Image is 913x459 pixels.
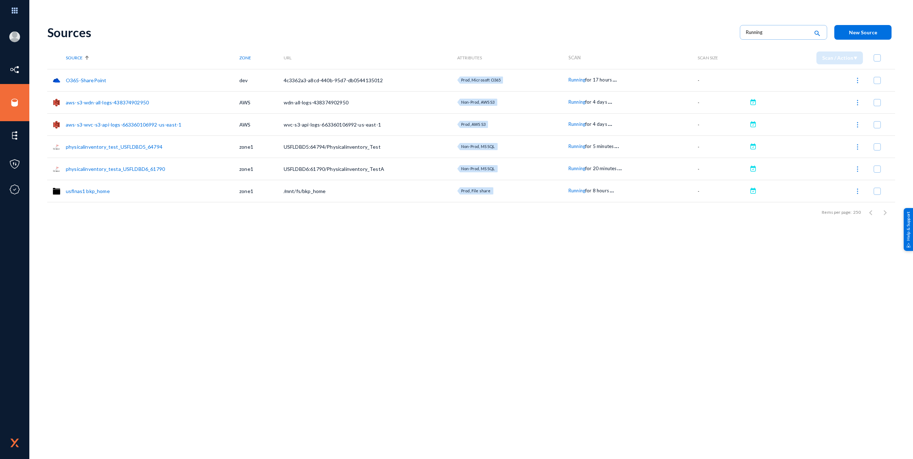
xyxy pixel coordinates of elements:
span: Non-Prod, MS SQL [461,144,495,149]
td: AWS [239,113,284,135]
span: Running [568,188,585,193]
span: /mnt/fs/bkp_home [284,188,326,194]
span: Scan Size [698,55,718,60]
img: help_support.svg [906,243,911,247]
img: icon-compliance.svg [9,184,20,195]
div: Items per page: [822,209,851,216]
span: for 4 days [585,99,607,105]
td: - [698,69,747,91]
mat-icon: search [813,29,821,39]
span: URL [284,55,292,60]
span: USFLDBD5:64794/Physicalinventory_Test [284,144,381,150]
td: zone1 [239,180,284,202]
img: blank-profile-picture.png [9,31,20,42]
span: . [611,97,612,105]
a: aws-s3-wdn-all-logs-438374902950 [66,99,149,105]
button: New Source [834,25,892,40]
img: icon-more.svg [854,188,861,195]
span: . [611,185,612,194]
span: . [616,141,617,149]
span: . [610,185,611,194]
span: Prod, File share [461,188,491,193]
span: wvc-s3-api-logs-663360106992-us-east-1 [284,122,381,128]
td: - [698,91,747,113]
td: - [698,113,747,135]
img: icon-more.svg [854,77,861,84]
div: Sources [47,25,733,40]
div: Source [66,55,239,60]
img: app launcher [4,3,25,18]
span: . [609,97,611,105]
span: for 4 days [585,121,607,127]
span: . [614,74,615,83]
span: Prod, AWS S3 [461,122,485,127]
td: zone1 [239,158,284,180]
span: . [608,97,609,105]
span: for 8 hours [585,188,609,193]
img: icon-inventory.svg [9,64,20,75]
span: Running [568,121,585,127]
img: s3.png [53,99,60,107]
span: Running [568,77,585,83]
span: Non-Prod, MS SQL [461,166,495,171]
span: . [609,119,611,127]
img: icon-elements.svg [9,130,20,141]
span: Prod, Microsoft O365 [461,78,501,82]
a: physicalinventory_testa_USFLDBD6_61790 [66,166,165,172]
span: Scan [568,55,581,60]
div: Help & Support [904,208,913,251]
img: icon-more.svg [854,121,861,128]
img: icon-sources.svg [9,97,20,108]
td: - [698,135,747,158]
img: icon-more.svg [854,143,861,150]
span: . [614,141,616,149]
td: - [698,180,747,202]
span: . [617,141,619,149]
span: . [611,119,612,127]
a: physicalinventory_test_USFLDBD5_64794 [66,144,162,150]
div: 250 [853,209,861,216]
td: AWS [239,91,284,113]
div: Zone [239,55,284,60]
a: aws-s3-wvc-s3-api-logs-663360106992-us-east-1 [66,122,181,128]
td: zone1 [239,135,284,158]
span: . [612,74,614,83]
input: Filter [746,27,809,38]
a: usflnas1 bkp_home [66,188,110,194]
span: New Source [849,29,877,35]
span: Running [568,166,585,171]
span: . [620,163,622,172]
img: icon-policies.svg [9,159,20,169]
img: onedrive.png [53,76,60,84]
span: USFLDBD6:61790/Physicalinventory_TestA [284,166,384,172]
span: for 5 minutes [585,143,614,149]
span: for 17 hours [585,77,612,83]
span: 4c3362a3-a8cd-440b-95d7-db0544135012 [284,77,383,83]
img: sqlserver.png [53,165,60,173]
img: icon-more.svg [854,99,861,106]
img: sqlserver.png [53,143,60,151]
span: Zone [239,55,251,60]
img: s3.png [53,121,60,129]
img: localfs.svg [53,187,60,195]
span: Running [568,99,585,105]
span: . [612,185,614,194]
span: . [617,163,619,172]
span: . [619,163,620,172]
span: Running [568,143,585,149]
td: dev [239,69,284,91]
span: Source [66,55,83,60]
span: . [615,74,617,83]
span: wdn-all-logs-438374902950 [284,99,348,105]
span: Non-Prod, AWS S3 [461,100,495,104]
img: icon-more.svg [854,166,861,173]
button: Next page [878,205,892,219]
a: O365-SharePoint [66,77,106,83]
span: . [608,119,609,127]
span: Attributes [457,55,482,60]
span: for 20 minutes [585,166,616,171]
td: - [698,158,747,180]
button: Previous page [864,205,878,219]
